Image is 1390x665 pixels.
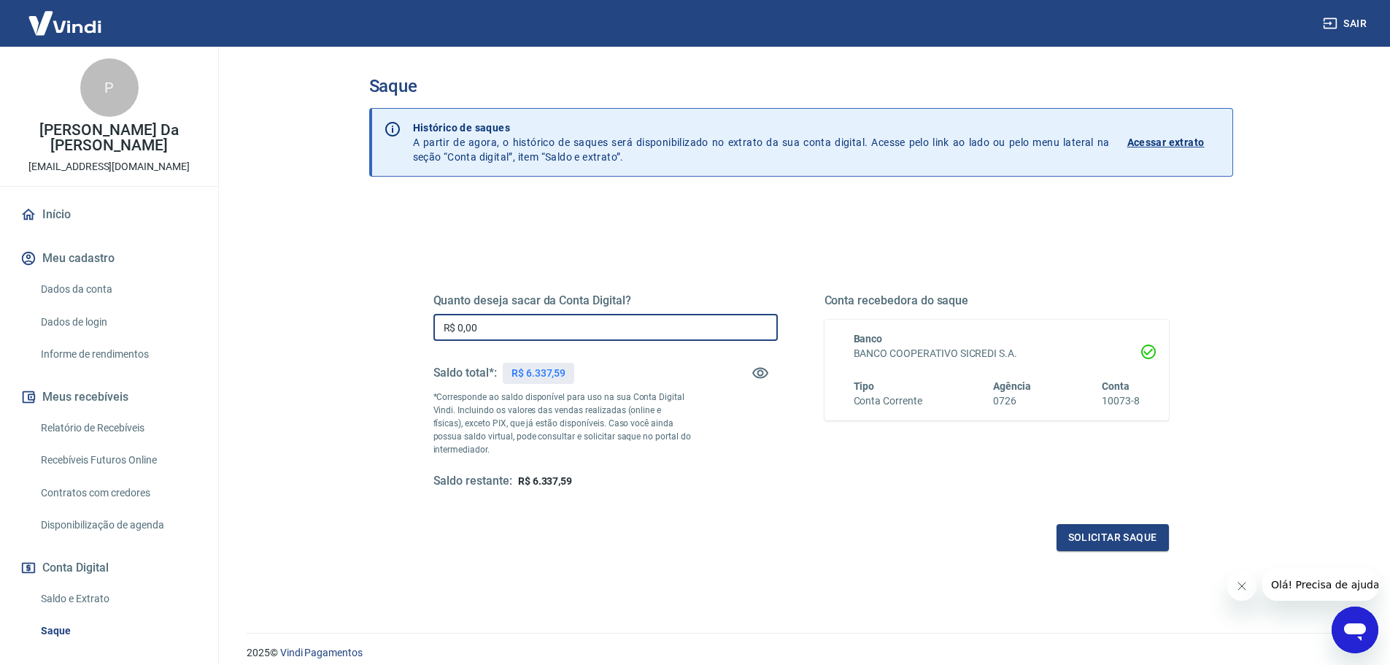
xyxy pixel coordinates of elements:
span: R$ 6.337,59 [518,475,572,487]
a: Recebíveis Futuros Online [35,445,201,475]
h5: Saldo total*: [433,366,497,380]
p: [EMAIL_ADDRESS][DOMAIN_NAME] [28,159,190,174]
img: Vindi [18,1,112,45]
a: Disponibilização de agenda [35,510,201,540]
button: Meu cadastro [18,242,201,274]
iframe: Mensagem da empresa [1262,569,1378,601]
a: Dados de login [35,307,201,337]
span: Tipo [854,380,875,392]
a: Contratos com credores [35,478,201,508]
h6: 0726 [993,393,1031,409]
h6: 10073-8 [1102,393,1140,409]
iframe: Fechar mensagem [1227,572,1256,601]
p: Histórico de saques [413,120,1110,135]
span: Banco [854,333,883,345]
a: Vindi Pagamentos [280,647,363,658]
h6: BANCO COOPERATIVO SICREDI S.A. [854,346,1140,361]
button: Conta Digital [18,552,201,584]
a: Início [18,199,201,231]
a: Relatório de Recebíveis [35,413,201,443]
p: 2025 © [247,645,1355,661]
h6: Conta Corrente [854,393,922,409]
p: Acessar extrato [1127,135,1205,150]
h3: Saque [369,76,1233,96]
p: R$ 6.337,59 [511,366,565,381]
button: Solicitar saque [1057,524,1169,551]
h5: Saldo restante: [433,474,512,489]
button: Sair [1320,10,1372,37]
a: Acessar extrato [1127,120,1221,164]
span: Olá! Precisa de ajuda? [9,10,123,22]
iframe: Botão para abrir a janela de mensagens [1332,607,1378,653]
a: Saque [35,616,201,646]
h5: Conta recebedora do saque [825,293,1169,308]
p: A partir de agora, o histórico de saques será disponibilizado no extrato da sua conta digital. Ac... [413,120,1110,164]
h5: Quanto deseja sacar da Conta Digital? [433,293,778,308]
div: P [80,58,139,117]
a: Informe de rendimentos [35,339,201,369]
p: [PERSON_NAME] Da [PERSON_NAME] [12,123,206,153]
a: Saldo e Extrato [35,584,201,614]
button: Meus recebíveis [18,381,201,413]
span: Conta [1102,380,1130,392]
a: Dados da conta [35,274,201,304]
p: *Corresponde ao saldo disponível para uso na sua Conta Digital Vindi. Incluindo os valores das ve... [433,391,692,456]
span: Agência [993,380,1031,392]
